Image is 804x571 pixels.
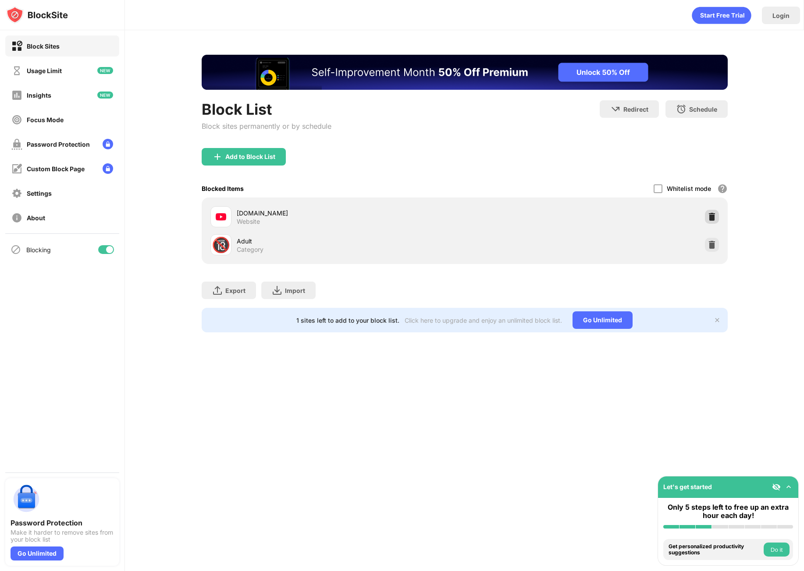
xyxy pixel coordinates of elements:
[237,208,465,218] div: [DOMAIN_NAME]
[27,92,51,99] div: Insights
[11,163,22,174] img: customize-block-page-off.svg
[11,529,114,543] div: Make it harder to remove sites from your block list
[103,163,113,174] img: lock-menu.svg
[27,165,85,173] div: Custom Block Page
[772,483,781,491] img: eye-not-visible.svg
[623,106,648,113] div: Redirect
[667,185,711,192] div: Whitelist mode
[202,100,331,118] div: Block List
[202,122,331,130] div: Block sites permanently or by schedule
[714,317,721,324] img: x-button.svg
[692,7,751,24] div: animation
[689,106,717,113] div: Schedule
[26,246,51,254] div: Blocking
[573,311,633,329] div: Go Unlimited
[237,236,465,246] div: Adult
[27,116,64,123] div: Focus Mode
[225,287,245,294] div: Export
[237,246,263,254] div: Category
[27,42,60,50] div: Block Sites
[669,543,761,556] div: Get personalized productivity suggestions
[663,483,712,490] div: Let's get started
[216,211,226,222] img: favicons
[27,214,45,222] div: About
[27,67,62,74] div: Usage Limit
[11,518,114,527] div: Password Protection
[772,12,790,19] div: Login
[11,139,22,150] img: password-protection-off.svg
[225,153,275,160] div: Add to Block List
[764,543,790,557] button: Do it
[27,190,52,197] div: Settings
[97,92,113,99] img: new-icon.svg
[6,6,68,24] img: logo-blocksite.svg
[11,90,22,101] img: insights-off.svg
[27,141,90,148] div: Password Protection
[103,139,113,149] img: lock-menu.svg
[11,188,22,199] img: settings-off.svg
[285,287,305,294] div: Import
[202,55,728,90] iframe: Banner
[296,317,399,324] div: 1 sites left to add to your block list.
[11,546,64,560] div: Go Unlimited
[202,185,244,192] div: Blocked Items
[11,244,21,255] img: blocking-icon.svg
[11,41,22,52] img: block-on.svg
[11,483,42,515] img: push-password-protection.svg
[11,212,22,223] img: about-off.svg
[11,65,22,76] img: time-usage-off.svg
[97,67,113,74] img: new-icon.svg
[405,317,562,324] div: Click here to upgrade and enjoy an unlimited block list.
[237,218,260,226] div: Website
[663,503,793,520] div: Only 5 steps left to free up an extra hour each day!
[11,114,22,125] img: focus-off.svg
[784,483,793,491] img: omni-setup-toggle.svg
[212,236,230,254] div: 🔞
